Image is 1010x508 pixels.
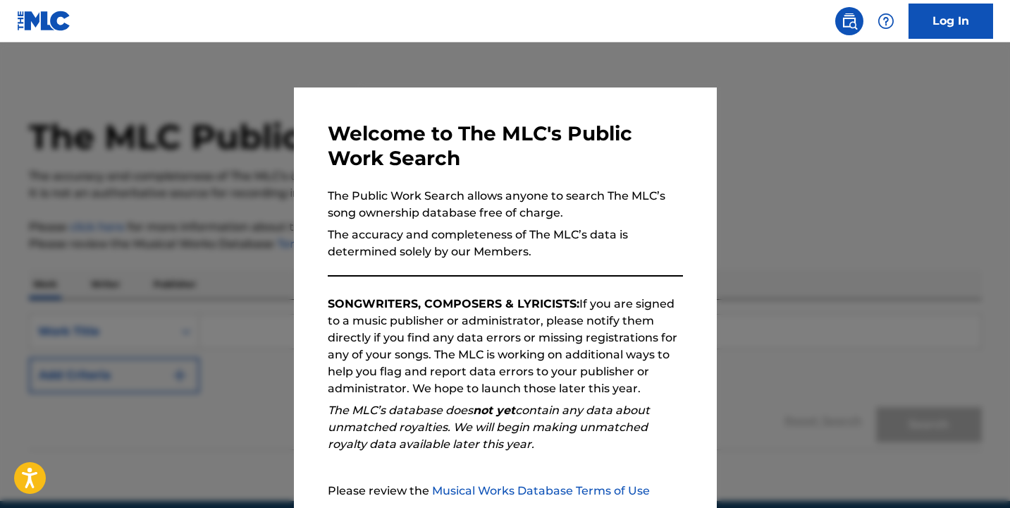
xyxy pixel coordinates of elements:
div: Help [872,7,900,35]
p: The Public Work Search allows anyone to search The MLC’s song ownership database free of charge. [328,188,683,222]
p: Please review the [328,483,683,500]
strong: not yet [473,404,515,417]
p: If you are signed to a music publisher or administrator, please notify them directly if you find ... [328,296,683,397]
p: The accuracy and completeness of The MLC’s data is determined solely by our Members. [328,226,683,260]
img: search [841,13,858,30]
a: Musical Works Database Terms of Use [432,484,650,497]
img: MLC Logo [17,11,71,31]
img: help [877,13,894,30]
strong: SONGWRITERS, COMPOSERS & LYRICISTS: [328,297,579,310]
h3: Welcome to The MLC's Public Work Search [328,121,683,171]
a: Log In [909,4,993,39]
em: The MLC’s database does contain any data about unmatched royalties. We will begin making unmatche... [328,404,650,451]
a: Public Search [835,7,863,35]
